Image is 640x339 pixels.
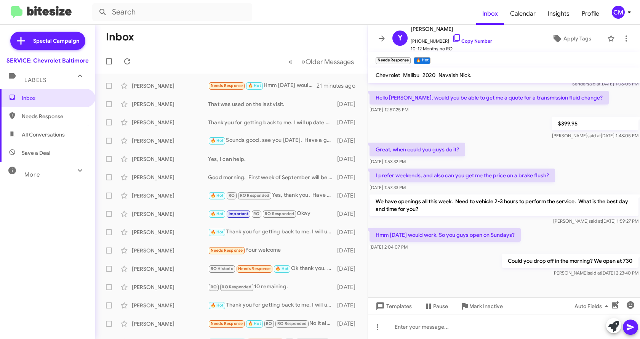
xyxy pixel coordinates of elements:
small: 🔥 Hot [414,57,430,64]
span: Labels [24,77,46,84]
div: [PERSON_NAME] [132,247,208,254]
div: [DATE] [336,100,362,108]
div: [DATE] [336,155,362,163]
span: 🔥 Hot [275,266,288,271]
a: Profile [576,3,605,25]
span: [PHONE_NUMBER] [411,34,492,45]
span: Needs Response [211,83,243,88]
span: Save a Deal [22,149,50,157]
p: Could you drop off in the morning? We open at 730 [502,254,638,268]
div: [DATE] [336,265,362,273]
div: Ok thank you. I will look into more after work. Hopefully I can get a little decent amount and th... [208,264,336,273]
span: Templates [374,299,412,313]
div: Good morning. First week of September will be one year since the last service. Would recommend an... [208,174,336,181]
p: Great, when could you guys do it? [370,143,465,156]
span: said at [587,81,600,87]
span: All Conversations [22,131,65,138]
div: [PERSON_NAME] [132,174,208,181]
span: 2020 [422,72,435,79]
div: [DATE] [336,228,362,236]
span: Y [398,32,403,44]
div: 21 minutes ago [317,82,362,90]
div: [DATE] [336,302,362,309]
span: 🔥 Hot [211,211,224,216]
div: 10 remaining. [208,283,336,291]
span: 🔥 Hot [211,230,224,235]
div: [DATE] [336,192,362,199]
div: Hmm [DATE] would work. So you guys open on Sundays? [208,81,317,90]
div: [PERSON_NAME] [132,228,208,236]
span: RO [211,284,217,289]
span: Needs Response [238,266,270,271]
span: RO Responded [240,193,269,198]
div: Sounds good, see you [DATE]. Have a great day. [208,136,336,145]
span: Needs Response [22,112,86,120]
div: Thank you for getting back to me. I will update my records. [208,119,336,126]
span: 🔥 Hot [211,138,224,143]
span: Mark Inactive [469,299,503,313]
div: [PERSON_NAME] [132,283,208,291]
div: [PERSON_NAME] [132,119,208,126]
span: [DATE] 1:53:32 PM [370,159,406,164]
span: Pause [433,299,448,313]
span: said at [587,133,601,138]
div: [PERSON_NAME] [132,82,208,90]
div: [PERSON_NAME] [132,137,208,145]
span: Special Campaign [33,37,79,45]
span: 🔥 Hot [211,193,224,198]
span: RO Responded [265,211,294,216]
span: « [288,57,293,66]
span: RO [229,193,235,198]
div: [PERSON_NAME] [132,320,208,328]
span: [DATE] 1:57:33 PM [370,185,406,190]
span: [PERSON_NAME] [411,24,492,34]
nav: Page navigation example [284,54,358,69]
div: [PERSON_NAME] [132,210,208,218]
span: Chevrolet [376,72,400,79]
button: Templates [368,299,418,313]
span: Needs Response [211,321,243,326]
span: 🔥 Hot [248,83,261,88]
div: No it already there drop it off [DATE] [208,319,336,328]
span: RO Responded [277,321,307,326]
button: Auto Fields [568,299,617,313]
div: Yes, I can help. [208,155,336,163]
a: Calendar [504,3,542,25]
span: RO [253,211,259,216]
div: [PERSON_NAME] [132,192,208,199]
div: [DATE] [336,174,362,181]
span: said at [588,270,601,276]
div: [PERSON_NAME] [132,302,208,309]
span: Auto Fields [574,299,611,313]
span: » [301,57,306,66]
button: CM [605,6,632,19]
span: Malibu [403,72,419,79]
span: 🔥 Hot [211,303,224,308]
span: Insights [542,3,576,25]
div: [DATE] [336,320,362,328]
div: [PERSON_NAME] [132,155,208,163]
span: RO Responded [222,284,251,289]
a: Inbox [476,3,504,25]
div: Okay [208,209,336,218]
span: Apply Tags [563,32,591,45]
small: Needs Response [376,57,411,64]
button: Pause [418,299,454,313]
span: Needs Response [211,248,243,253]
span: Important [229,211,248,216]
span: Inbox [22,94,86,102]
span: said at [589,218,602,224]
button: Next [297,54,358,69]
a: Copy Number [452,38,492,44]
span: [DATE] 2:04:07 PM [370,244,408,250]
h1: Inbox [106,31,134,43]
div: [DATE] [336,137,362,145]
div: [DATE] [336,119,362,126]
div: [PERSON_NAME] [132,100,208,108]
span: [PERSON_NAME] [DATE] 1:59:27 PM [553,218,638,224]
button: Previous [284,54,297,69]
span: 10-12 Months no RO [411,45,492,53]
